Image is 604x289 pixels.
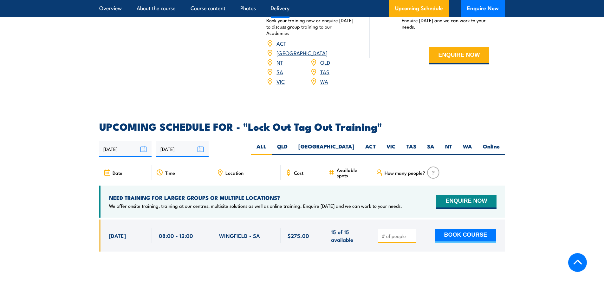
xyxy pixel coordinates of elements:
[435,229,496,243] button: BOOK COURSE
[276,58,283,66] a: NT
[337,167,367,178] span: Available spots
[276,77,285,85] a: VIC
[429,47,489,64] button: ENQUIRE NOW
[99,141,152,157] input: From date
[382,233,413,239] input: # of people
[320,68,329,76] a: TAS
[294,170,303,175] span: Cost
[402,17,489,30] p: Enquire [DATE] and we can work to your needs.
[113,170,122,175] span: Date
[385,170,425,175] span: How many people?
[99,122,505,131] h2: UPCOMING SCHEDULE FOR - "Lock Out Tag Out Training"
[276,39,286,47] a: ACT
[331,228,364,243] span: 15 of 15 available
[320,58,330,66] a: QLD
[381,143,401,155] label: VIC
[436,195,496,209] button: ENQUIRE NOW
[320,77,328,85] a: WA
[477,143,505,155] label: Online
[288,232,309,239] span: $275.00
[276,49,328,56] a: [GEOGRAPHIC_DATA]
[401,143,422,155] label: TAS
[293,143,360,155] label: [GEOGRAPHIC_DATA]
[272,143,293,155] label: QLD
[266,17,354,36] p: Book your training now or enquire [DATE] to discuss group training to our Academies
[159,232,193,239] span: 08:00 - 12:00
[360,143,381,155] label: ACT
[276,68,283,76] a: SA
[165,170,175,175] span: Time
[458,143,477,155] label: WA
[440,143,458,155] label: NT
[109,203,402,209] p: We offer onsite training, training at our centres, multisite solutions as well as online training...
[225,170,244,175] span: Location
[422,143,440,155] label: SA
[251,143,272,155] label: ALL
[219,232,260,239] span: WINGFIELD - SA
[109,232,126,239] span: [DATE]
[156,141,209,157] input: To date
[109,194,402,201] h4: NEED TRAINING FOR LARGER GROUPS OR MULTIPLE LOCATIONS?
